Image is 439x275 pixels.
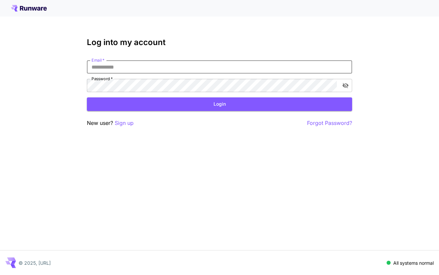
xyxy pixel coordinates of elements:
[92,76,113,82] label: Password
[87,119,134,127] p: New user?
[87,97,352,111] button: Login
[393,259,434,266] p: All systems normal
[115,119,134,127] button: Sign up
[87,38,352,47] h3: Log into my account
[340,80,351,91] button: toggle password visibility
[307,119,352,127] button: Forgot Password?
[92,57,104,63] label: Email
[19,259,51,266] p: © 2025, [URL]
